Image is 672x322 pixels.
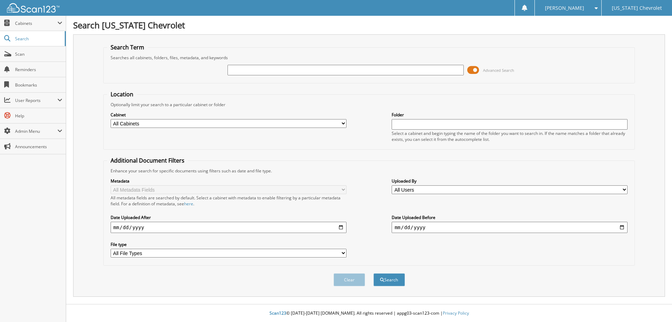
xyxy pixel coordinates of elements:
[107,90,137,98] legend: Location
[15,67,62,73] span: Reminders
[15,51,62,57] span: Scan
[111,178,346,184] label: Metadata
[392,178,628,184] label: Uploaded By
[373,273,405,286] button: Search
[15,113,62,119] span: Help
[334,273,365,286] button: Clear
[107,55,631,61] div: Searches all cabinets, folders, files, metadata, and keywords
[392,222,628,233] input: end
[392,130,628,142] div: Select a cabinet and begin typing the name of the folder you want to search in. If the name match...
[66,305,672,322] div: © [DATE]-[DATE] [DOMAIN_NAME]. All rights reserved | appg03-scan123-com |
[111,195,346,207] div: All metadata fields are searched by default. Select a cabinet with metadata to enable filtering b...
[15,144,62,150] span: Announcements
[107,102,631,108] div: Optionally limit your search to a particular cabinet or folder
[15,20,57,26] span: Cabinets
[392,214,628,220] label: Date Uploaded Before
[111,241,346,247] label: File type
[443,310,469,316] a: Privacy Policy
[545,6,584,10] span: [PERSON_NAME]
[15,97,57,103] span: User Reports
[483,68,514,73] span: Advanced Search
[637,288,672,322] iframe: Chat Widget
[15,36,61,42] span: Search
[107,43,148,51] legend: Search Term
[111,112,346,118] label: Cabinet
[7,3,59,13] img: scan123-logo-white.svg
[269,310,286,316] span: Scan123
[15,128,57,134] span: Admin Menu
[184,201,193,207] a: here
[612,6,662,10] span: [US_STATE] Chevrolet
[15,82,62,88] span: Bookmarks
[73,19,665,31] h1: Search [US_STATE] Chevrolet
[392,112,628,118] label: Folder
[111,214,346,220] label: Date Uploaded After
[107,168,631,174] div: Enhance your search for specific documents using filters such as date and file type.
[111,222,346,233] input: start
[107,157,188,164] legend: Additional Document Filters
